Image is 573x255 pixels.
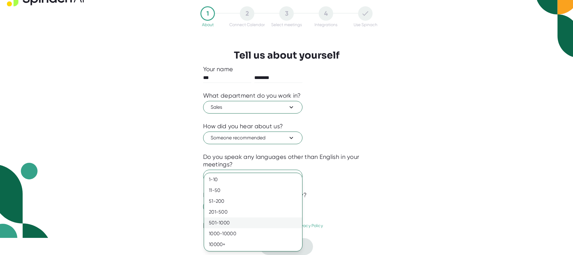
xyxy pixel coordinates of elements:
div: 11-50 [204,185,302,196]
div: 51-200 [204,196,302,207]
div: 201-500 [204,207,302,217]
div: 1000-10000 [204,228,302,239]
div: 501-1000 [204,217,302,228]
div: 10000+ [204,239,302,250]
div: 1-10 [204,174,302,185]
